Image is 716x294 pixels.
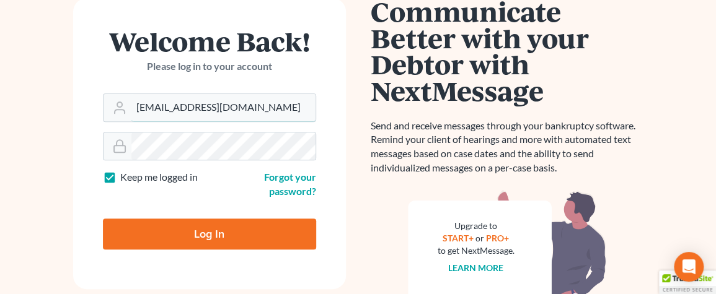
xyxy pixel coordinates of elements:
[120,170,198,184] label: Keep me logged in
[371,119,643,175] p: Send and receive messages through your bankruptcy software. Remind your client of hearings and mo...
[475,233,484,243] span: or
[448,262,503,273] a: Learn more
[486,233,509,243] a: PRO+
[659,270,716,294] div: TrustedSite Certified
[131,94,316,121] input: Email Address
[438,244,515,257] div: to get NextMessage.
[674,252,704,282] div: Open Intercom Messenger
[103,218,316,249] input: Log In
[438,220,515,232] div: Upgrade to
[103,59,316,74] p: Please log in to your account
[443,233,474,243] a: START+
[264,171,316,197] a: Forgot your password?
[103,28,316,54] h1: Welcome Back!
